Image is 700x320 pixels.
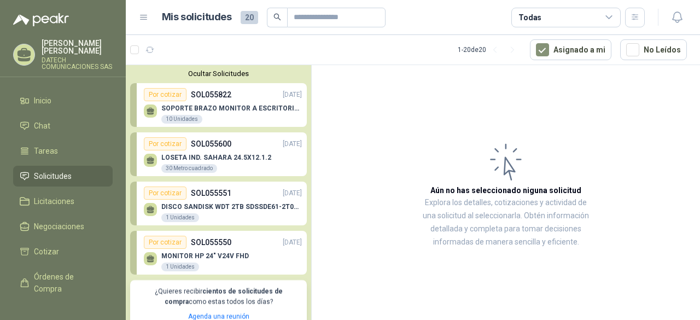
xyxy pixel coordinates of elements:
h1: Mis solicitudes [162,9,232,25]
a: Por cotizarSOL055550[DATE] MONITOR HP 24" V24V FHD1 Unidades [130,231,307,275]
button: Ocultar Solicitudes [130,69,307,78]
span: Negociaciones [34,220,84,232]
div: Por cotizar [144,137,186,150]
span: search [273,13,281,21]
div: Por cotizar [144,236,186,249]
a: Por cotizarSOL055822[DATE] SOPORTE BRAZO MONITOR A ESCRITORIO NBF8010 Unidades [130,83,307,127]
a: Inicio [13,90,113,111]
p: Explora los detalles, cotizaciones y actividad de una solicitud al seleccionarla. Obtén informaci... [421,196,591,249]
a: Cotizar [13,241,113,262]
div: 1 Unidades [161,213,199,222]
span: Tareas [34,145,58,157]
span: Órdenes de Compra [34,271,102,295]
p: ¿Quieres recibir como estas todos los días? [137,287,300,307]
div: 30 Metro cuadrado [161,164,217,173]
p: [DATE] [283,90,302,100]
p: SOL055822 [191,89,231,101]
p: SOL055550 [191,236,231,248]
div: 1 - 20 de 20 [458,41,521,59]
p: DATECH COMUNICACIONES SAS [42,57,113,70]
button: No Leídos [620,39,687,60]
span: Solicitudes [34,170,72,182]
a: Por cotizarSOL055600[DATE] LOSETA IND. SAHARA 24.5X12.1.230 Metro cuadrado [130,132,307,176]
h3: Aún no has seleccionado niguna solicitud [430,184,581,196]
div: Por cotizar [144,88,186,101]
p: [DATE] [283,188,302,199]
b: cientos de solicitudes de compra [165,288,283,306]
a: Por cotizarSOL055551[DATE] DISCO SANDISK WDT 2TB SDSSDE61-2T00-G251 Unidades [130,182,307,225]
a: Chat [13,115,113,136]
a: Negociaciones [13,216,113,237]
p: DISCO SANDISK WDT 2TB SDSSDE61-2T00-G25 [161,203,302,211]
span: Licitaciones [34,195,74,207]
a: Licitaciones [13,191,113,212]
button: Asignado a mi [530,39,611,60]
p: [DATE] [283,139,302,149]
p: SOL055551 [191,187,231,199]
div: Todas [518,11,541,24]
p: LOSETA IND. SAHARA 24.5X12.1.2 [161,154,271,161]
p: MONITOR HP 24" V24V FHD [161,252,249,260]
span: 20 [241,11,258,24]
div: 10 Unidades [161,115,202,124]
div: 1 Unidades [161,263,199,271]
span: Cotizar [34,246,59,258]
p: SOL055600 [191,138,231,150]
a: Solicitudes [13,166,113,187]
a: Órdenes de Compra [13,266,113,299]
p: [DATE] [283,237,302,248]
img: Logo peakr [13,13,69,26]
p: [PERSON_NAME] [PERSON_NAME] [42,39,113,55]
span: Chat [34,120,50,132]
a: Tareas [13,141,113,161]
p: SOPORTE BRAZO MONITOR A ESCRITORIO NBF80 [161,104,302,112]
div: Por cotizar [144,187,186,200]
span: Inicio [34,95,51,107]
